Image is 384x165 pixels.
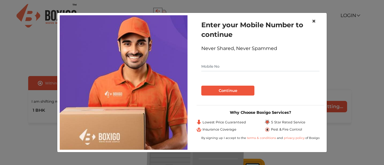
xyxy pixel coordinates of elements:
[201,20,319,39] h1: Enter your Mobile Number to continue
[312,17,316,25] span: ×
[271,120,305,125] span: 5 Star Rated Service
[196,136,324,140] div: By signing up I accept to the and of Boxigo
[201,45,319,52] div: Never Shared, Never Spammed
[202,127,236,132] span: Insurance Coverage
[196,110,324,115] h3: Why Choose Boxigo Services?
[201,86,254,96] button: Continue
[202,120,246,125] span: Lowest Price Guaranteed
[60,15,187,149] img: relocation-img
[201,62,319,71] input: Mobile No
[307,13,321,30] button: Close
[247,136,277,140] a: terms & conditions
[271,127,302,132] span: Pest & Fire Control
[283,136,305,140] a: privacy policy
